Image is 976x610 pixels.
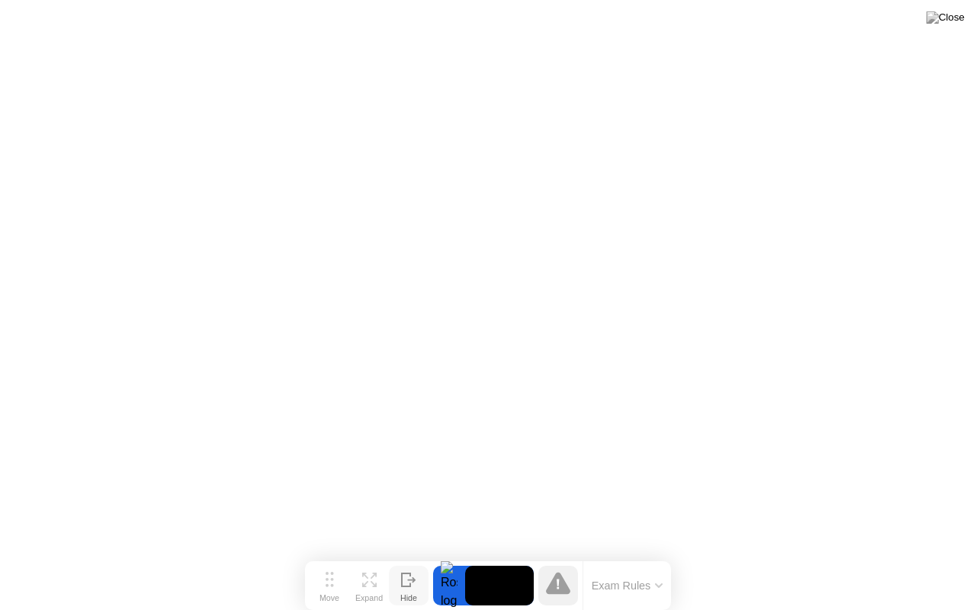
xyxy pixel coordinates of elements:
div: Hide [400,593,417,602]
button: Hide [389,566,429,605]
button: Move [310,566,349,605]
button: Exam Rules [587,579,668,592]
img: Close [926,11,965,24]
div: Expand [355,593,383,602]
button: Expand [349,566,389,605]
div: Move [319,593,339,602]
